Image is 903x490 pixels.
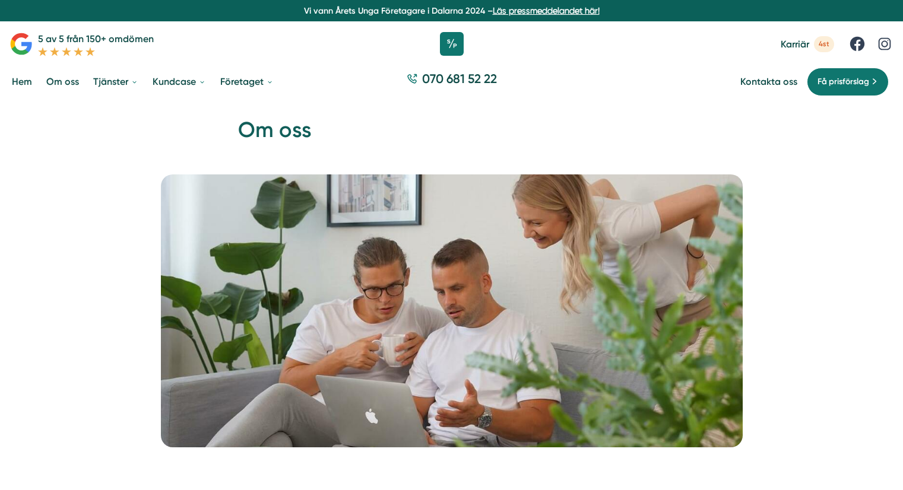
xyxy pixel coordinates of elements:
h1: Om oss [238,116,666,154]
span: 070 681 52 22 [422,70,497,87]
a: Karriär 4st [781,36,834,52]
span: Karriär [781,39,809,50]
a: Kontakta oss [740,76,797,87]
a: Företaget [218,66,276,97]
span: Få prisförslag [818,75,869,88]
a: Få prisförslag [807,68,889,96]
img: Smartproduktion, [161,174,743,447]
p: Vi vann Årets Unga Företagare i Dalarna 2024 – [5,5,898,17]
a: Tjänster [91,66,141,97]
a: Om oss [44,66,81,97]
span: 4st [814,36,834,52]
a: Hem [9,66,34,97]
a: Kundcase [150,66,208,97]
a: 070 681 52 22 [402,70,502,93]
a: Läs pressmeddelandet här! [493,6,600,15]
p: 5 av 5 från 150+ omdömen [38,31,154,46]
